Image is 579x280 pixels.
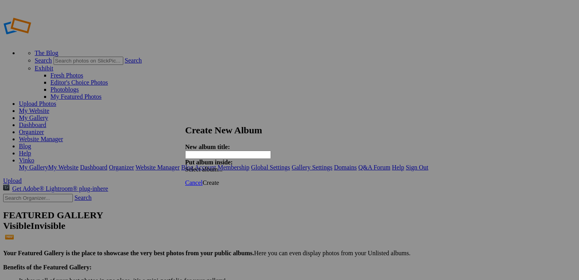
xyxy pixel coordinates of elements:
[185,125,394,136] h2: Create New Album
[185,166,223,173] span: Select album...
[185,179,202,186] a: Cancel
[185,159,233,166] strong: Put album inside:
[185,144,230,150] strong: New album title:
[202,179,219,186] span: Create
